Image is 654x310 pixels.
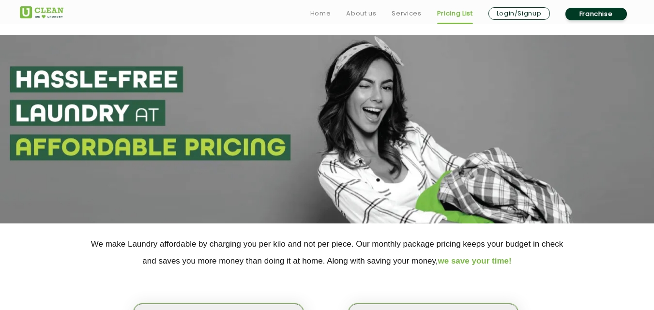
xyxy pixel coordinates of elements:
[20,236,635,269] p: We make Laundry affordable by charging you per kilo and not per piece. Our monthly package pricin...
[346,8,376,19] a: About us
[488,7,550,20] a: Login/Signup
[565,8,627,20] a: Franchise
[438,256,512,266] span: we save your time!
[20,6,63,18] img: UClean Laundry and Dry Cleaning
[437,8,473,19] a: Pricing List
[310,8,331,19] a: Home
[392,8,421,19] a: Services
